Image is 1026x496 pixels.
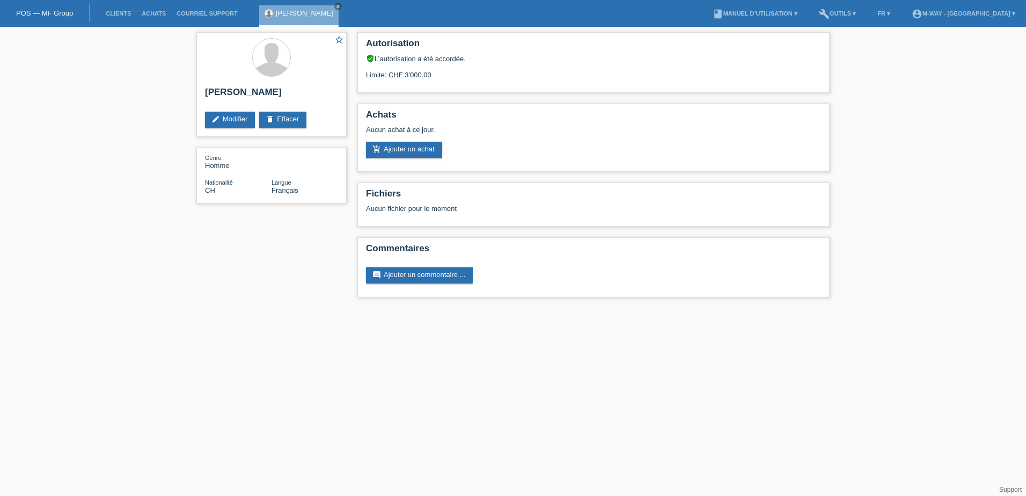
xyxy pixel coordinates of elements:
a: add_shopping_cartAjouter un achat [366,142,442,158]
a: account_circlem-way - [GEOGRAPHIC_DATA] ▾ [906,10,1021,17]
a: commentAjouter un commentaire ... [366,267,473,283]
a: star_border [334,35,344,46]
a: Support [999,486,1022,493]
span: Suisse [205,186,215,194]
a: close [334,3,342,10]
div: L’autorisation a été accordée. [366,54,821,63]
h2: Autorisation [366,38,821,54]
h2: [PERSON_NAME] [205,87,338,103]
div: Aucun achat à ce jour. [366,126,821,142]
i: build [819,9,830,19]
i: edit [211,115,220,123]
i: book [713,9,723,19]
i: add_shopping_cart [372,145,381,154]
h2: Fichiers [366,188,821,205]
i: comment [372,271,381,279]
i: star_border [334,35,344,45]
i: verified_user [366,54,375,63]
a: buildOutils ▾ [814,10,861,17]
div: Homme [205,154,272,170]
a: FR ▾ [872,10,896,17]
div: Aucun fichier pour le moment [366,205,694,213]
i: delete [266,115,274,123]
span: Langue [272,179,291,186]
a: POS — MF Group [16,9,73,17]
a: editModifier [205,112,255,128]
h2: Achats [366,110,821,126]
h2: Commentaires [366,243,821,259]
i: close [335,4,341,9]
a: [PERSON_NAME] [276,9,333,17]
i: account_circle [912,9,922,19]
a: bookManuel d’utilisation ▾ [707,10,803,17]
a: deleteEffacer [259,112,306,128]
span: Genre [205,155,222,161]
a: Achats [136,10,171,17]
span: Français [272,186,298,194]
span: Nationalité [205,179,233,186]
div: Limite: CHF 3'000.00 [366,63,821,79]
a: Clients [100,10,136,17]
a: Courriel Support [171,10,243,17]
